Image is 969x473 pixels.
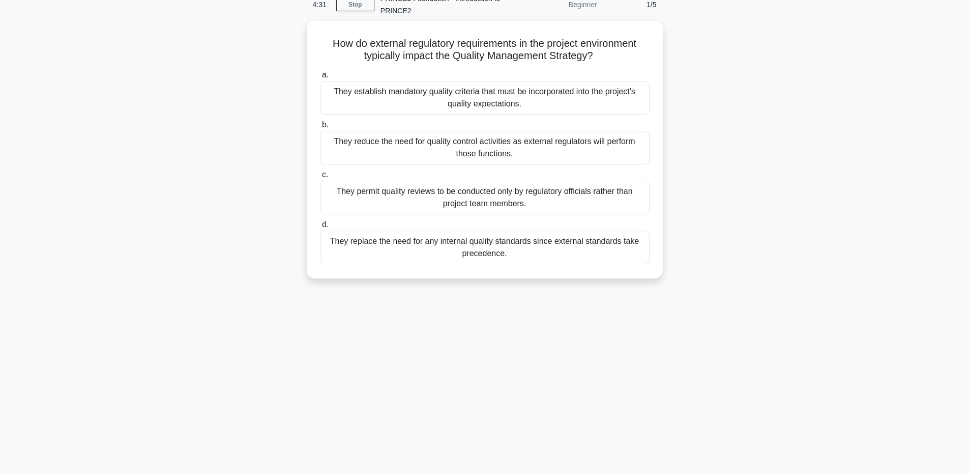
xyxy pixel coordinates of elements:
div: They establish mandatory quality criteria that must be incorporated into the project's quality ex... [320,81,650,115]
span: d. [322,220,329,229]
span: a. [322,70,329,79]
span: b. [322,120,329,129]
div: They replace the need for any internal quality standards since external standards take precedence. [320,231,650,264]
div: They permit quality reviews to be conducted only by regulatory officials rather than project team... [320,181,650,214]
div: They reduce the need for quality control activities as external regulators will perform those fun... [320,131,650,164]
span: c. [322,170,328,179]
h5: How do external regulatory requirements in the project environment typically impact the Quality M... [319,37,651,63]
